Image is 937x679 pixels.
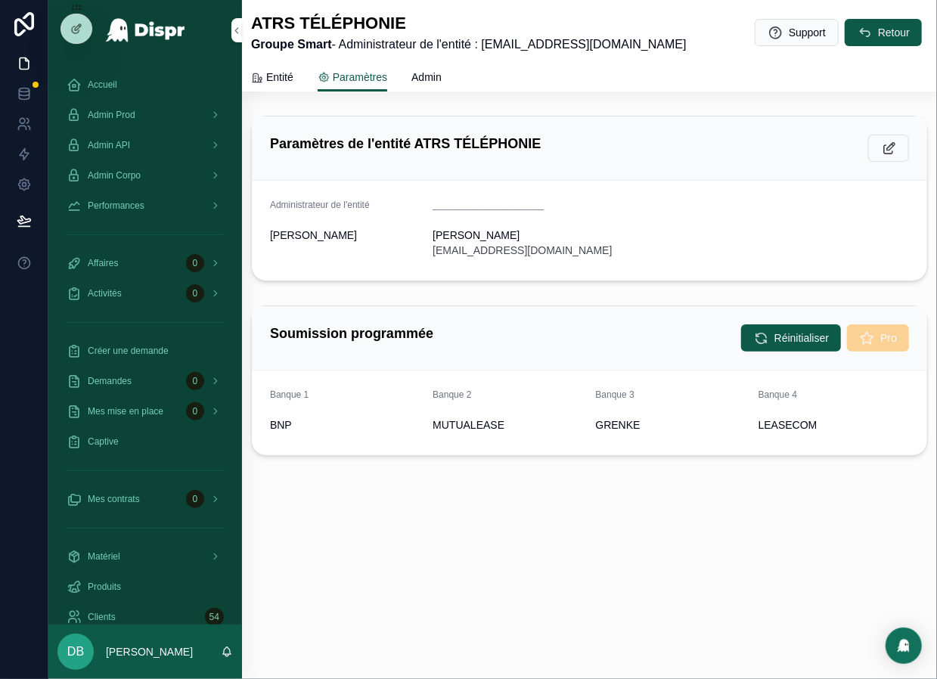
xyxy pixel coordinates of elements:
a: Produits [57,573,233,600]
img: App logo [105,18,186,42]
span: Administrateur de l'entité [270,200,370,210]
span: Captive [88,436,119,448]
button: Réinitialiser [741,324,841,352]
span: BNP [270,417,292,433]
span: - Administrateur de l'entité : [EMAIL_ADDRESS][DOMAIN_NAME] [251,36,687,54]
h2: Paramètres de l'entité ATRS TÉLÉPHONIE [270,135,541,153]
div: scrollable content [48,60,242,625]
a: Performances [57,192,233,219]
span: Mes mise en place [88,405,163,417]
a: Captive [57,428,233,455]
span: Clients [88,611,116,623]
span: [PERSON_NAME] [270,228,420,243]
span: Admin Corpo [88,169,141,181]
a: Affaires0 [57,250,233,277]
div: 0 [186,284,204,302]
span: Banque 4 [759,389,797,400]
span: Demandes [88,375,132,387]
span: Banque 2 [433,389,471,400]
span: Banque 3 [596,389,634,400]
span: Matériel [88,550,120,563]
div: 0 [186,254,204,272]
span: Produits [88,581,121,593]
p: [PERSON_NAME] [106,644,193,659]
button: Retour [845,19,922,46]
span: Banque 1 [270,389,309,400]
span: [PERSON_NAME] [433,228,612,243]
a: Paramètres [318,64,387,92]
a: Demandes0 [57,367,233,395]
a: Admin Prod [57,101,233,129]
span: [EMAIL_ADDRESS][DOMAIN_NAME] [433,243,612,258]
strong: Groupe Smart [251,38,332,51]
span: ______________________ [433,200,544,210]
span: LEASECOM [759,417,818,433]
a: Clients54 [57,603,233,631]
a: Accueil [57,71,233,98]
h1: ATRS TÉLÉPHONIE [251,12,687,36]
span: MUTUALEASE [433,417,504,433]
a: Admin API [57,132,233,159]
a: Matériel [57,543,233,570]
div: Open Intercom Messenger [886,628,922,664]
span: Entité [266,70,293,85]
span: Créer une demande [88,345,169,357]
button: Support [755,19,839,46]
span: Affaires [88,257,118,269]
span: Support [789,25,826,40]
span: DB [67,643,84,661]
a: Créer une demande [57,337,233,364]
span: Admin Prod [88,109,135,121]
div: 54 [205,608,224,626]
span: Mes contrats [88,493,140,505]
a: Admin Corpo [57,162,233,189]
a: Entité [251,64,293,94]
span: Accueil [88,79,117,91]
h2: Soumission programmée [270,324,433,343]
a: Mes mise en place0 [57,398,233,425]
div: 0 [186,402,204,420]
a: Activités0 [57,280,233,307]
span: Performances [88,200,144,212]
span: GRENKE [596,417,641,433]
span: Activités [88,287,122,299]
span: Réinitialiser [774,330,829,346]
span: Retour [878,25,910,40]
a: Mes contrats0 [57,485,233,513]
div: 0 [186,372,204,390]
span: Admin [411,70,442,85]
span: Paramètres [333,70,387,85]
a: Admin [411,64,442,94]
div: 0 [186,490,204,508]
span: Admin API [88,139,130,151]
